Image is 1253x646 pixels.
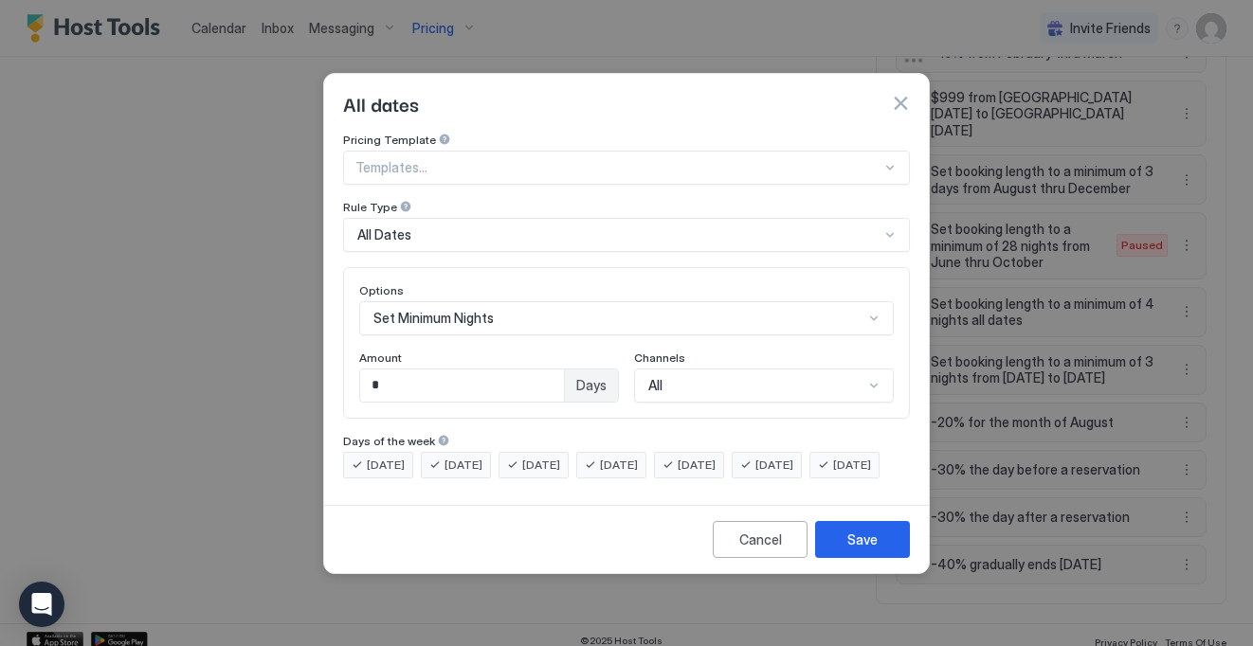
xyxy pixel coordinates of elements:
[755,457,793,474] span: [DATE]
[739,529,782,549] div: Cancel
[357,226,411,243] span: All Dates
[600,457,638,474] span: [DATE]
[19,582,64,627] div: Open Intercom Messenger
[367,457,405,474] span: [DATE]
[343,133,436,147] span: Pricing Template
[359,350,402,365] span: Amount
[343,434,435,448] span: Days of the week
[360,369,564,402] input: Input Field
[815,521,910,558] button: Save
[522,457,560,474] span: [DATE]
[648,377,663,394] span: All
[576,377,607,394] span: Days
[359,283,404,297] span: Options
[678,457,716,474] span: [DATE]
[343,89,419,117] span: All dates
[634,350,685,365] span: Channels
[445,457,482,474] span: [DATE]
[847,529,878,549] div: Save
[833,457,871,474] span: [DATE]
[713,521,808,558] button: Cancel
[373,310,494,327] span: Set Minimum Nights
[343,200,397,214] span: Rule Type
